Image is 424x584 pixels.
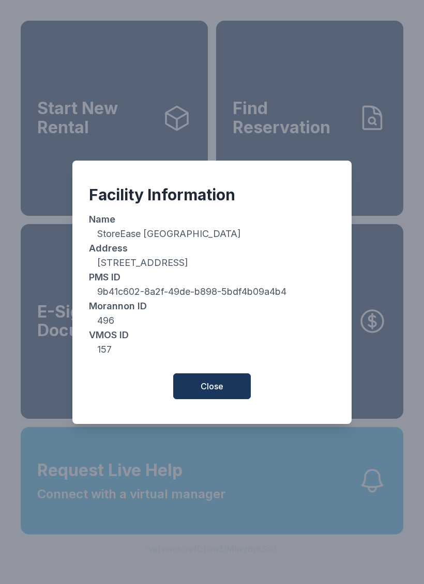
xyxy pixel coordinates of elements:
[89,270,335,285] dt: PMS ID
[89,285,335,299] dd: 9b41c602-8a2f-49de-b898-5bdf4b09a4b4
[89,313,335,328] dd: 496
[89,256,335,270] dd: [STREET_ADDRESS]
[89,241,335,256] dt: Address
[201,380,223,392] span: Close
[89,185,335,204] div: Facility Information
[89,328,335,342] dt: VMOS ID
[89,342,335,357] dd: 157
[89,299,335,313] dt: Morannon ID
[89,212,335,227] dt: Name
[89,227,335,241] dd: StoreEase [GEOGRAPHIC_DATA]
